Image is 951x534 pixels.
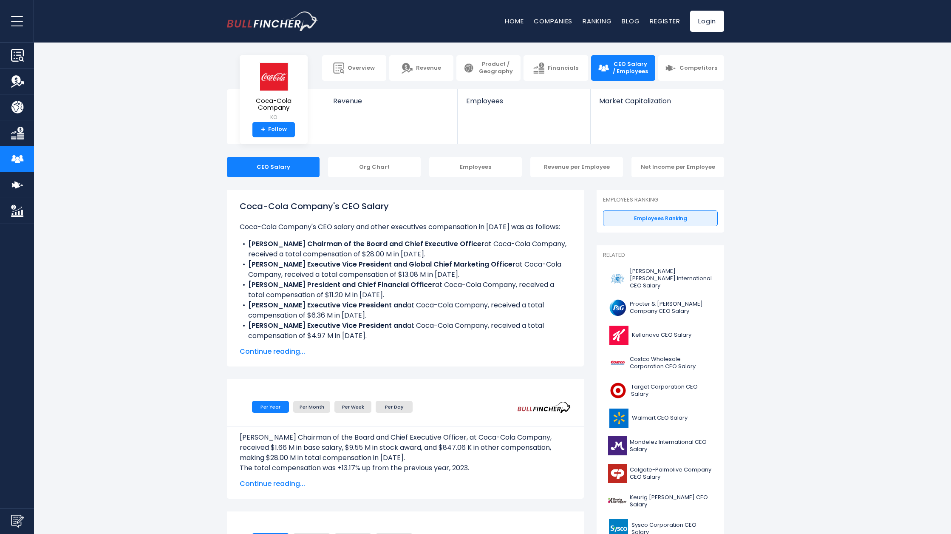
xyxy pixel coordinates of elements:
[603,379,718,402] a: Target Corporation CEO Salary
[248,300,407,310] b: [PERSON_NAME] Executive Vice President and
[631,157,724,177] div: Net Income per Employee
[458,89,590,119] a: Employees
[608,353,627,372] img: COST logo
[246,97,301,111] span: Coca-Cola Company
[348,65,375,72] span: Overview
[608,326,629,345] img: K logo
[524,55,588,81] a: Financials
[240,463,571,473] p: The total compensation was +13.17% up from the previous year, 2023.
[240,347,571,357] span: Continue reading...
[603,296,718,319] a: Procter & [PERSON_NAME] Company CEO Salary
[630,439,713,453] span: Mondelez International CEO Salary
[548,65,578,72] span: Financials
[240,300,571,321] li: at Coca-Cola Company, received a total compensation of $6.36 M in [DATE].
[240,200,571,213] h1: Coca-Cola Company's CEO Salary
[599,97,715,105] span: Market Capitalization
[293,401,330,413] li: Per Month
[658,55,724,81] a: Competitors
[630,301,713,315] span: Procter & [PERSON_NAME] Company CEO Salary
[246,114,301,121] small: KO
[650,17,680,26] a: Register
[248,280,435,290] b: [PERSON_NAME] President and Chief Financial Officer
[603,266,718,292] a: [PERSON_NAME] [PERSON_NAME] International CEO Salary
[240,479,571,489] span: Continue reading...
[240,239,571,259] li: at Coca-Cola Company, received a total compensation of $28.00 M in [DATE].
[591,55,655,81] a: CEO Salary / Employees
[603,252,718,259] p: Related
[227,11,318,31] img: bullfincher logo
[240,259,571,280] li: at Coca-Cola Company, received a total compensation of $13.08 M in [DATE].
[252,401,289,413] li: Per Year
[630,494,713,508] span: Keurig [PERSON_NAME] CEO Salary
[603,406,718,430] a: Walmart CEO Salary
[603,210,718,227] a: Employees Ranking
[261,126,265,133] strong: +
[334,401,371,413] li: Per Week
[227,11,318,31] a: Go to homepage
[376,401,413,413] li: Per Day
[478,61,514,75] span: Product / Geography
[325,89,458,119] a: Revenue
[505,17,524,26] a: Home
[630,268,713,290] span: [PERSON_NAME] [PERSON_NAME] International CEO Salary
[240,280,571,300] li: at Coca-Cola Company, received a total compensation of $11.20 M in [DATE].
[603,462,718,485] a: Colgate-Palmolive Company CEO Salary
[632,415,688,422] span: Walmart CEO Salary
[246,62,301,122] a: Coca-Cola Company KO
[603,324,718,347] a: Kellanova CEO Salary
[603,196,718,204] p: Employees Ranking
[322,55,386,81] a: Overview
[632,332,691,339] span: Kellanova CEO Salary
[429,157,522,177] div: Employees
[240,222,571,232] p: Coca-Cola Company's CEO salary and other executives compensation in [DATE] was as follows:
[227,157,320,177] div: CEO Salary
[240,321,571,341] li: at Coca-Cola Company, received a total compensation of $4.97 M in [DATE].
[248,239,484,249] b: [PERSON_NAME] Chairman of the Board and Chief Executive Officer
[603,351,718,375] a: Costco Wholesale Corporation CEO Salary
[603,434,718,457] a: Mondelez International CEO Salary
[389,55,453,81] a: Revenue
[240,432,571,463] p: [PERSON_NAME] Chairman of the Board and Chief Executive Officer, at Coca-Cola Company, received $...
[622,17,640,26] a: Blog
[608,269,627,288] img: PM logo
[583,17,611,26] a: Ranking
[631,383,713,398] span: Target Corporation CEO Salary
[608,464,627,483] img: CL logo
[248,259,515,269] b: [PERSON_NAME] Executive Vice President and Global Chief Marketing Officer
[416,65,441,72] span: Revenue
[630,466,713,481] span: Colgate-Palmolive Company CEO Salary
[679,65,717,72] span: Competitors
[591,89,723,119] a: Market Capitalization
[456,55,521,81] a: Product / Geography
[608,436,627,455] img: MDLZ logo
[534,17,572,26] a: Companies
[612,61,648,75] span: CEO Salary / Employees
[630,356,713,370] span: Costco Wholesale Corporation CEO Salary
[530,157,623,177] div: Revenue per Employee
[328,157,421,177] div: Org Chart
[690,11,724,32] a: Login
[248,321,407,330] b: [PERSON_NAME] Executive Vice President and
[608,298,627,317] img: PG logo
[608,409,629,428] img: WMT logo
[608,491,627,511] img: KDP logo
[608,381,628,400] img: TGT logo
[333,97,449,105] span: Revenue
[252,122,295,137] a: +Follow
[466,97,581,105] span: Employees
[603,489,718,513] a: Keurig [PERSON_NAME] CEO Salary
